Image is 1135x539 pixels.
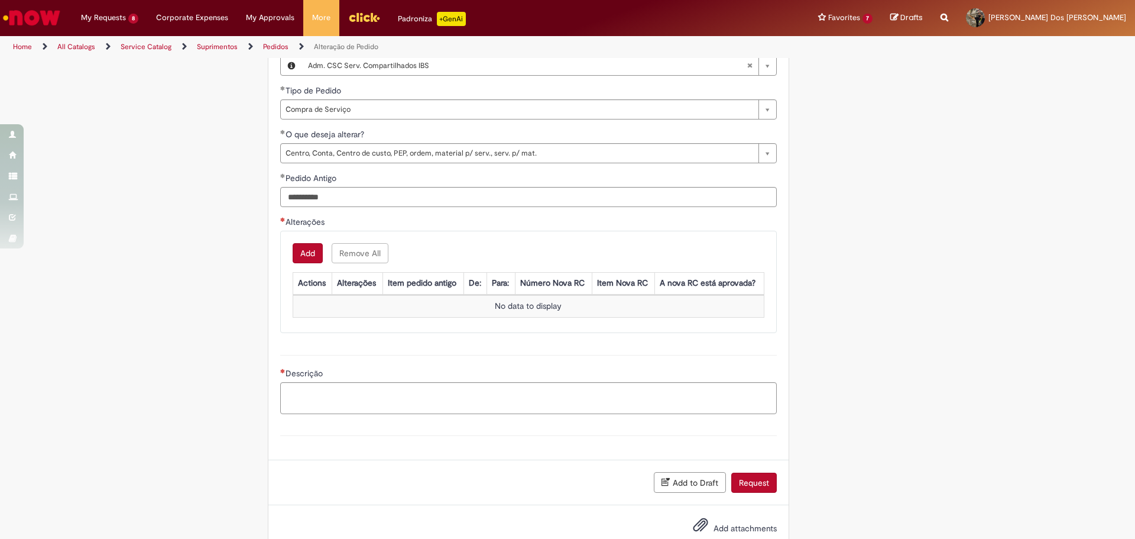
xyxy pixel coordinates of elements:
[280,369,286,373] span: Required
[293,273,332,295] th: Actions
[714,523,777,534] span: Add attachments
[988,12,1126,22] span: [PERSON_NAME] Dos [PERSON_NAME]
[654,472,726,493] button: Add to Draft
[280,217,286,222] span: Required
[128,14,138,24] span: 8
[286,100,753,119] span: Compra de Serviço
[293,296,764,318] td: No data to display
[332,273,383,295] th: Alterações
[862,14,873,24] span: 7
[655,273,764,295] th: A nova RC está aprovada?
[263,42,288,51] a: Pedidos
[487,273,515,295] th: Para:
[280,187,777,207] input: Pedido Antigo
[286,368,325,379] span: Descrição
[121,42,171,51] a: Service Catalog
[280,382,777,414] textarea: Descrição
[280,173,286,178] span: Required Filled
[312,12,330,24] span: More
[308,56,747,75] span: Adm. CSC Serv. Compartilhados IBS
[398,12,466,26] div: Padroniza
[515,273,592,295] th: Número Nova RC
[197,42,238,51] a: Suprimentos
[437,12,466,26] p: +GenAi
[464,273,487,295] th: De:
[828,12,860,24] span: Favorites
[57,42,95,51] a: All Catalogs
[286,173,339,183] span: Pedido Antigo
[890,12,923,24] a: Drafts
[592,273,654,295] th: Item Nova RC
[81,12,126,24] span: My Requests
[731,473,777,493] button: Request
[286,144,753,163] span: Centro, Conta, Centro de custo, PEP, ordem, material p/ serv., serv. p/ mat.
[741,56,758,75] abbr: Clear field Planta
[900,12,923,23] span: Drafts
[1,6,62,30] img: ServiceNow
[280,86,286,91] span: Required Filled
[293,243,323,263] button: Add a row for Alterações
[314,42,378,51] a: Alteração de Pedido
[286,217,327,227] span: Alterações
[246,12,294,24] span: My Approvals
[286,85,343,96] span: Tipo de Pedido
[9,36,748,58] ul: Page breadcrumbs
[280,130,286,134] span: Required Filled
[156,12,228,24] span: Corporate Expenses
[13,42,32,51] a: Home
[382,273,463,295] th: Item pedido antigo
[302,56,776,75] a: Adm. CSC Serv. Compartilhados IBSClear field Planta
[286,129,367,140] span: O que deseja alterar?
[348,8,380,26] img: click_logo_yellow_360x200.png
[281,56,302,75] button: Planta, Preview this record Adm. CSC Serv. Compartilhados IBS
